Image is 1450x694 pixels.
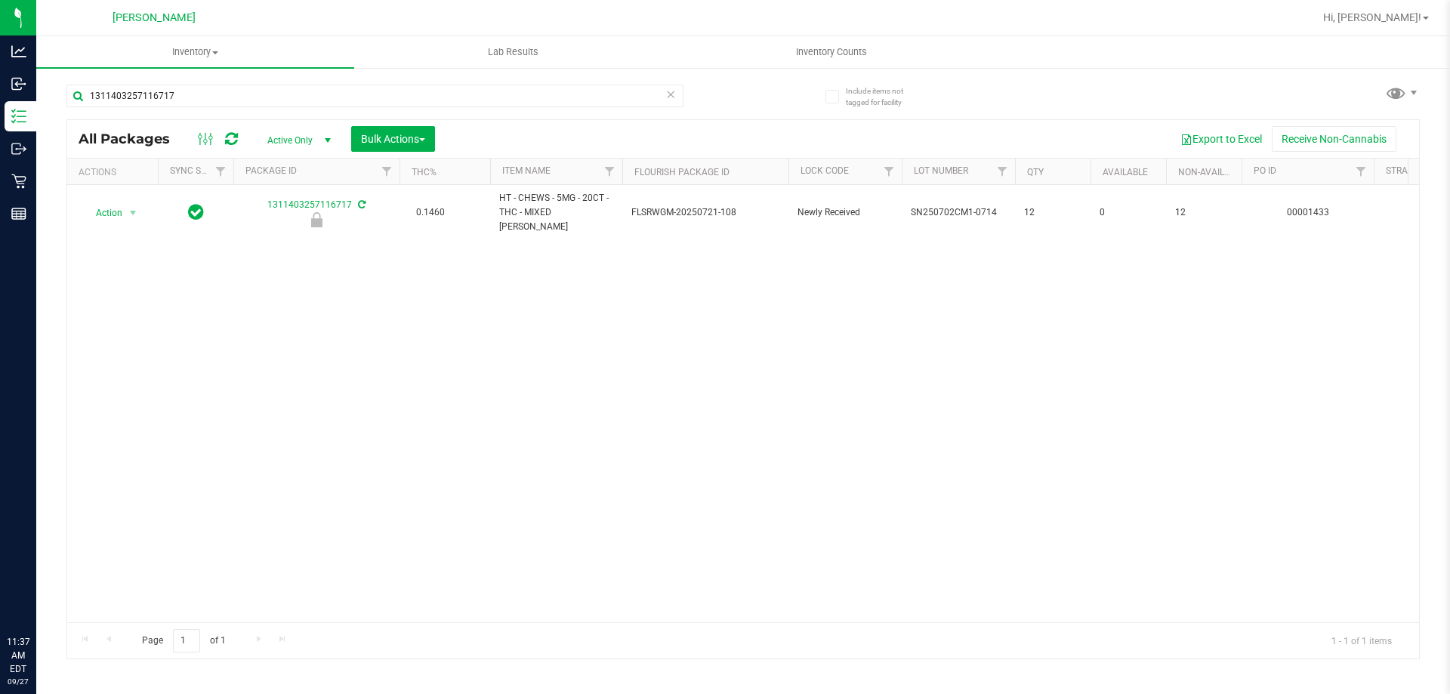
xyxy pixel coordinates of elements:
a: Lock Code [801,165,849,176]
a: Filter [597,159,622,184]
a: Sync Status [170,165,228,176]
span: Clear [665,85,676,104]
iframe: Resource center [15,573,60,618]
span: Newly Received [797,205,893,220]
span: Include items not tagged for facility [846,85,921,108]
a: Filter [877,159,902,184]
a: Item Name [502,165,551,176]
span: Lab Results [467,45,559,59]
input: 1 [173,629,200,652]
a: Flourish Package ID [634,167,730,177]
a: THC% [412,167,437,177]
a: Package ID [245,165,297,176]
a: Strain [1386,165,1417,176]
button: Export to Excel [1171,126,1272,152]
a: Inventory [36,36,354,68]
span: Hi, [PERSON_NAME]! [1323,11,1421,23]
span: Sync from Compliance System [356,199,366,210]
a: Lab Results [354,36,672,68]
div: Newly Received [231,212,402,227]
a: Filter [1349,159,1374,184]
a: Non-Available [1178,167,1245,177]
a: Filter [375,159,400,184]
a: Filter [208,159,233,184]
span: Action [82,202,123,224]
inline-svg: Retail [11,174,26,189]
span: 1 - 1 of 1 items [1319,629,1404,652]
span: All Packages [79,131,185,147]
a: Filter [990,159,1015,184]
span: Inventory [36,45,354,59]
span: SN250702CM1-0714 [911,205,1006,220]
span: Bulk Actions [361,133,425,145]
inline-svg: Inventory [11,109,26,124]
span: HT - CHEWS - 5MG - 20CT - THC - MIXED [PERSON_NAME] [499,191,613,235]
span: 12 [1175,205,1232,220]
p: 11:37 AM EDT [7,635,29,676]
span: 0.1460 [409,202,452,224]
a: PO ID [1254,165,1276,176]
a: Inventory Counts [672,36,990,68]
a: Qty [1027,167,1044,177]
a: Available [1103,167,1148,177]
span: Page of 1 [129,629,238,652]
input: Search Package ID, Item Name, SKU, Lot or Part Number... [66,85,683,107]
inline-svg: Reports [11,206,26,221]
a: 1311403257116717 [267,199,352,210]
span: In Sync [188,202,204,223]
inline-svg: Inbound [11,76,26,91]
span: 12 [1024,205,1081,220]
a: Lot Number [914,165,968,176]
button: Bulk Actions [351,126,435,152]
span: Inventory Counts [776,45,887,59]
button: Receive Non-Cannabis [1272,126,1396,152]
span: FLSRWGM-20250721-108 [631,205,779,220]
span: select [124,202,143,224]
inline-svg: Analytics [11,44,26,59]
span: [PERSON_NAME] [113,11,196,24]
a: 00001433 [1287,207,1329,217]
div: Actions [79,167,152,177]
inline-svg: Outbound [11,141,26,156]
span: 0 [1100,205,1157,220]
p: 09/27 [7,676,29,687]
